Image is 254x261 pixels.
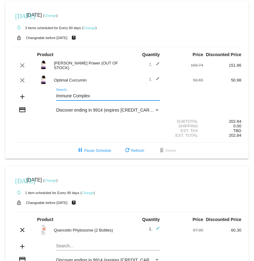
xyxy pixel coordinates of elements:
strong: Discounted Price [206,217,241,222]
mat-icon: edit [152,62,160,69]
div: Subtotal [165,119,203,124]
small: ( ) [82,26,97,30]
small: ( ) [43,179,58,182]
div: Est. Tax [165,128,203,133]
mat-icon: add [19,243,26,250]
div: 60.30 [203,228,241,232]
button: Refresh [119,145,149,156]
span: TBD [233,128,241,133]
small: Changeable before [DATE] [26,36,68,40]
mat-icon: pause [77,147,84,154]
div: 202.84 [203,119,241,124]
mat-icon: add [19,93,26,100]
div: Shipping [165,124,203,128]
span: 2 [149,62,160,67]
img: Desaulniers-V-CUR060-PL-4-Optimal-Curcumin-7ESSCUR060-PL.png [37,73,50,86]
mat-icon: credit_card [19,106,26,113]
mat-icon: lock_open [15,199,23,207]
mat-icon: live_help [70,199,77,207]
mat-icon: autorenew [15,189,23,197]
mat-icon: clear [19,77,26,84]
span: Discover ending in 9914 (expires [CREDIT_CARD_DATA]) [56,108,169,113]
span: 202.84 [229,133,241,138]
input: Search... [56,244,160,249]
mat-icon: clear [19,62,26,69]
span: Delete [158,148,176,153]
strong: Quantity [142,217,160,222]
small: ( ) [43,14,58,17]
span: 0.00 [233,124,241,128]
div: Est. Total [165,133,203,138]
mat-icon: live_help [70,34,77,42]
div: 50.98 [203,78,241,82]
mat-icon: delete [158,147,165,154]
a: Change [81,191,94,195]
small: ( ) [81,191,95,195]
div: 151.86 [203,63,241,68]
a: Change [83,26,95,30]
small: 1 item scheduled for Every 90 days [13,191,79,195]
div: 56.65 [165,78,203,82]
small: Changeable before [DATE] [26,201,68,205]
mat-icon: refresh [124,147,131,154]
div: 168.74 [165,63,203,68]
img: Desaulniers-V-BPT090-PL-7-Brocco-Power-7ESSBPT090-PL.png [37,59,50,71]
strong: Product [37,52,54,57]
strong: Price [193,217,203,222]
span: Pause Schedule [77,148,111,153]
div: Quercetin Phytosome (2 Bottles) [51,228,127,232]
div: Optimal Curcumin [51,78,127,82]
mat-icon: [DATE] [15,12,23,19]
mat-icon: autorenew [15,24,23,32]
mat-icon: [DATE] [15,177,23,184]
mat-icon: edit [152,77,160,84]
strong: Discounted Price [206,52,241,57]
a: Change [44,179,56,182]
mat-select: Payment Method [56,108,160,113]
a: Change [44,14,56,17]
span: 1 [149,227,160,231]
mat-icon: clear [19,226,26,234]
mat-icon: edit [152,226,160,234]
div: 67.00 [165,228,203,232]
img: QuerectinP.png [37,223,50,236]
small: 3 items scheduled for Every 60 days [13,26,81,30]
button: Pause Schedule [72,145,116,156]
span: 1 [149,77,160,82]
span: Refresh [124,148,144,153]
strong: Quantity [142,52,160,57]
input: Search... [56,94,160,99]
mat-icon: lock_open [15,34,23,42]
strong: Product [37,217,54,222]
strong: Price [193,52,203,57]
button: Delete [153,145,181,156]
div: [PERSON_NAME] Power (OUT OF STOCK) [51,61,127,70]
